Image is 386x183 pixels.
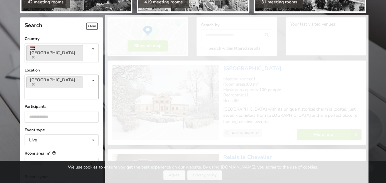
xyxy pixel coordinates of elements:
[25,67,99,73] label: Location
[25,150,99,157] label: Room area m
[26,45,83,61] a: [GEOGRAPHIC_DATA]
[93,160,95,165] sup: 2
[49,150,51,154] sup: 2
[25,22,42,29] span: Search
[86,158,99,169] div: m
[25,127,99,133] label: Event type
[26,76,83,88] a: [GEOGRAPHIC_DATA]
[25,104,99,110] label: Participants
[25,36,99,42] label: Country
[86,22,98,30] span: Clear
[29,138,37,142] div: Live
